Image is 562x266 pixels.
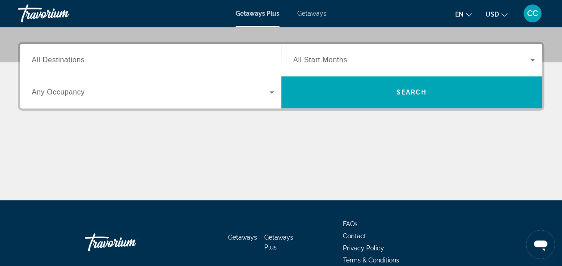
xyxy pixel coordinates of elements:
[297,10,326,17] a: Getaways
[18,2,107,25] a: Travorium
[85,229,174,256] a: Go Home
[486,8,507,21] button: Change currency
[20,44,542,108] div: Search widget
[527,9,538,18] span: CC
[396,89,427,96] span: Search
[281,76,542,108] button: Search
[455,11,464,18] span: en
[32,55,274,66] input: Select destination
[343,220,358,227] a: FAQs
[32,56,85,64] span: All Destinations
[264,234,293,251] a: Getaways Plus
[236,10,279,17] a: Getaways Plus
[343,232,366,240] a: Contact
[526,230,555,259] iframe: Button to launch messaging window
[486,11,499,18] span: USD
[228,234,257,241] a: Getaways
[32,88,85,96] span: Any Occupancy
[343,245,384,252] a: Privacy Policy
[343,257,399,264] a: Terms & Conditions
[455,8,472,21] button: Change language
[521,4,544,23] button: User Menu
[293,56,347,64] span: All Start Months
